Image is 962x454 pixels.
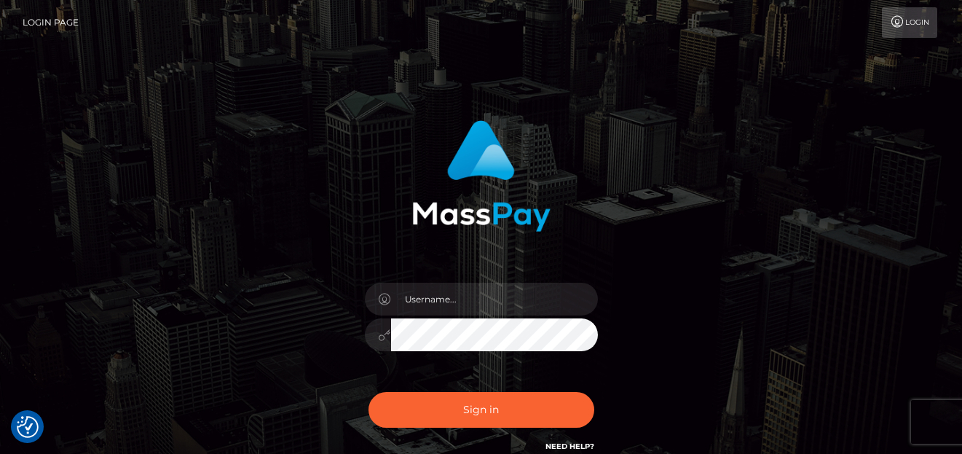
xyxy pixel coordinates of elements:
[412,120,551,232] img: MassPay Login
[882,7,937,38] a: Login
[17,416,39,438] button: Consent Preferences
[545,442,594,451] a: Need Help?
[391,283,598,316] input: Username...
[368,392,594,428] button: Sign in
[17,416,39,438] img: Revisit consent button
[23,7,79,38] a: Login Page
